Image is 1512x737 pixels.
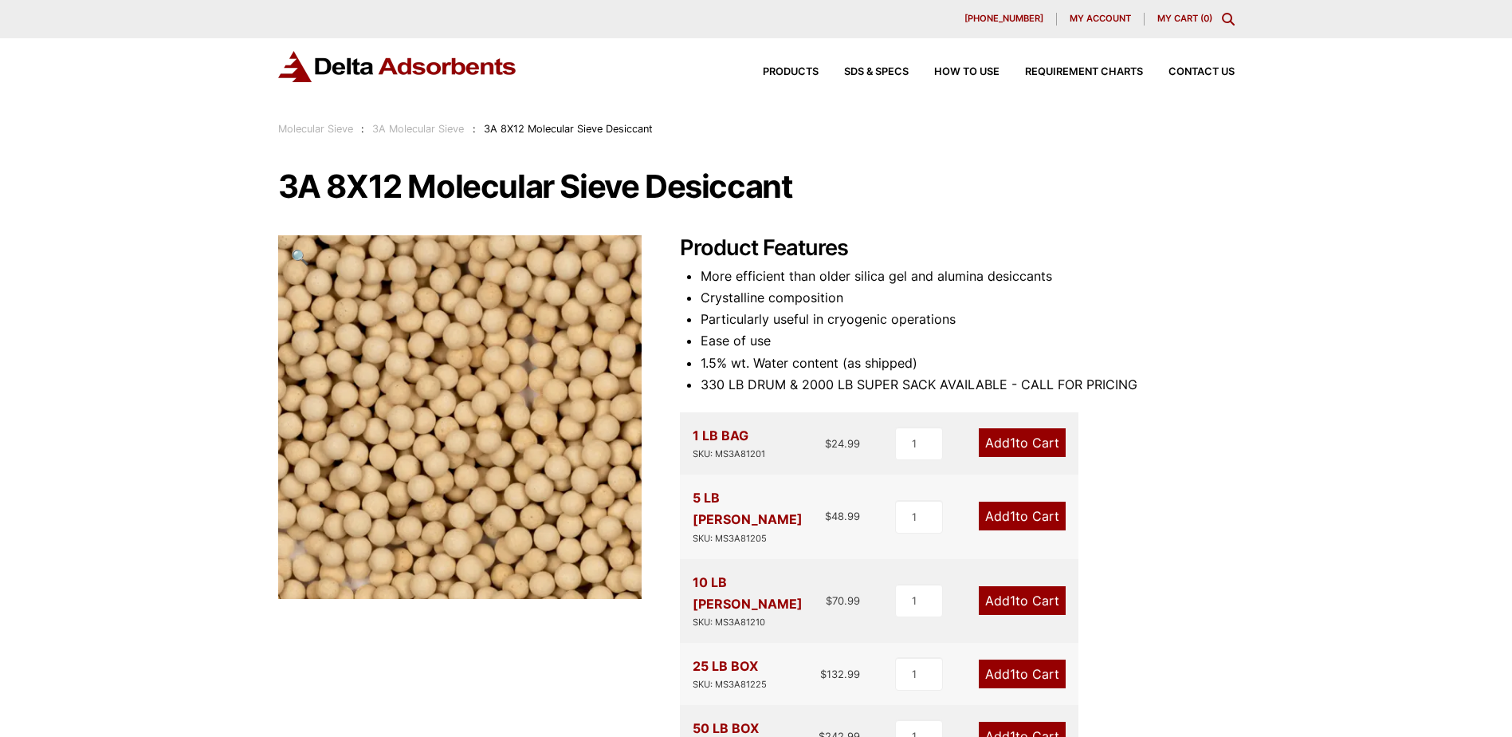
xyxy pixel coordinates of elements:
[693,447,765,462] div: SKU: MS3A81201
[701,353,1235,374] li: 1.5% wt. Water content (as shipped)
[820,668,860,680] bdi: 132.99
[952,13,1057,26] a: [PHONE_NUMBER]
[1010,508,1015,524] span: 1
[693,572,827,630] div: 10 LB [PERSON_NAME]
[680,235,1235,262] h2: Product Features
[693,677,767,692] div: SKU: MS3A81225
[825,510,860,522] bdi: 48.99
[820,668,827,680] span: $
[1157,13,1212,24] a: My Cart (0)
[278,51,517,82] img: Delta Adsorbents
[693,531,826,546] div: SKU: MS3A81205
[484,123,653,135] span: 3A 8X12 Molecular Sieve Desiccant
[372,123,464,135] a: 3A Molecular Sieve
[844,67,909,77] span: SDS & SPECS
[701,330,1235,352] li: Ease of use
[693,425,765,462] div: 1 LB BAG
[1010,435,1015,451] span: 1
[693,615,827,630] div: SKU: MS3A81210
[278,170,1235,203] h1: 3A 8X12 Molecular Sieve Desiccant
[934,67,999,77] span: How to Use
[1010,593,1015,609] span: 1
[1010,666,1015,682] span: 1
[964,14,1043,23] span: [PHONE_NUMBER]
[701,374,1235,396] li: 330 LB DRUM & 2000 LB SUPER SACK AVAILABLE - CALL FOR PRICING
[693,487,826,546] div: 5 LB [PERSON_NAME]
[979,586,1066,615] a: Add1to Cart
[1168,67,1235,77] span: Contact Us
[291,248,309,266] span: 🔍
[825,437,831,450] span: $
[826,594,860,607] bdi: 70.99
[1204,13,1209,24] span: 0
[909,67,999,77] a: How to Use
[1057,13,1145,26] a: My account
[278,235,322,279] a: View full-screen image gallery
[826,594,832,607] span: $
[701,287,1235,309] li: Crystalline composition
[1070,14,1131,23] span: My account
[1143,67,1235,77] a: Contact Us
[737,67,819,77] a: Products
[999,67,1143,77] a: Requirement Charts
[278,123,353,135] a: Molecular Sieve
[1025,67,1143,77] span: Requirement Charts
[979,660,1066,688] a: Add1to Cart
[473,123,476,135] span: :
[979,428,1066,457] a: Add1to Cart
[825,510,831,522] span: $
[701,266,1235,287] li: More efficient than older silica gel and alumina desiccants
[819,67,909,77] a: SDS & SPECS
[979,502,1066,530] a: Add1to Cart
[361,123,364,135] span: :
[763,67,819,77] span: Products
[825,437,860,450] bdi: 24.99
[693,656,767,692] div: 25 LB BOX
[701,309,1235,330] li: Particularly useful in cryogenic operations
[1222,13,1235,26] div: Toggle Modal Content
